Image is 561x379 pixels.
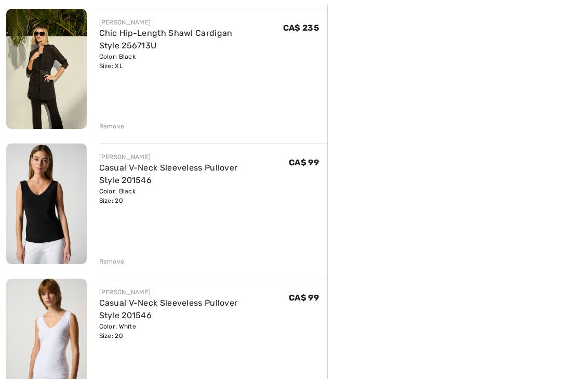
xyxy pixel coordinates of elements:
div: Color: Black Size: XL [99,53,283,71]
img: Chic Hip-Length Shawl Cardigan Style 256713U [6,9,87,130]
span: CA$ 99 [289,158,319,168]
a: Chic Hip-Length Shawl Cardigan Style 256713U [99,29,233,51]
div: [PERSON_NAME] [99,288,289,297]
div: Remove [99,122,125,132]
div: Color: White Size: 20 [99,322,289,341]
div: Color: Black Size: 20 [99,187,289,206]
a: Casual V-Neck Sleeveless Pullover Style 201546 [99,298,238,321]
span: CA$ 99 [289,293,319,303]
a: Casual V-Neck Sleeveless Pullover Style 201546 [99,163,238,186]
div: [PERSON_NAME] [99,153,289,162]
img: Casual V-Neck Sleeveless Pullover Style 201546 [6,144,87,265]
div: Remove [99,257,125,267]
div: [PERSON_NAME] [99,18,283,28]
span: CA$ 235 [283,23,319,33]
